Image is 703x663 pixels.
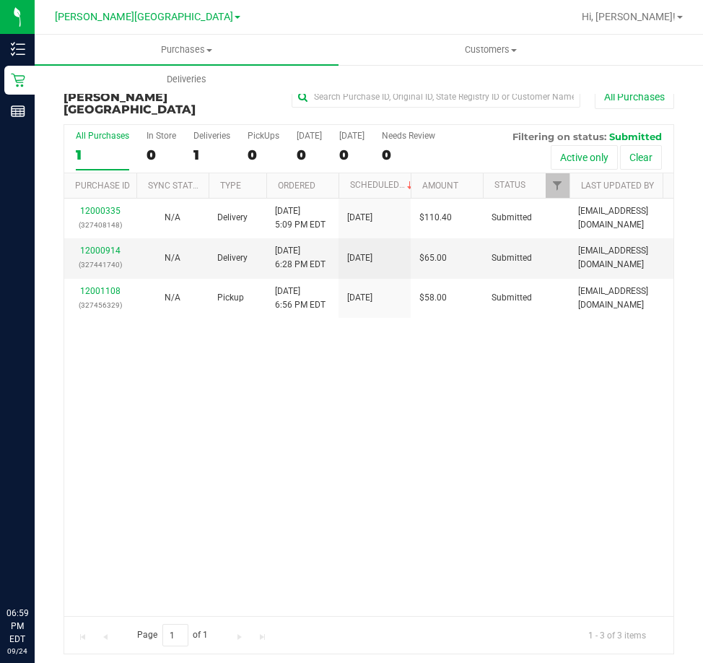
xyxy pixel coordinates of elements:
a: Purchase ID [75,181,130,191]
a: Purchases [35,35,339,65]
p: (327441740) [73,258,128,272]
div: 0 [297,147,322,163]
div: [DATE] [339,131,364,141]
a: 12001108 [80,286,121,296]
span: [PERSON_NAME][GEOGRAPHIC_DATA] [55,11,233,23]
div: In Store [147,131,176,141]
span: [DATE] 5:09 PM EDT [275,204,326,232]
span: Page of 1 [125,624,220,646]
div: Deliveries [193,131,230,141]
span: Submitted [609,131,662,142]
a: 12000335 [80,206,121,216]
span: Delivery [217,211,248,225]
span: $58.00 [419,291,447,305]
span: Submitted [492,251,532,265]
button: N/A [165,291,180,305]
p: (327408148) [73,218,128,232]
a: Amount [422,181,458,191]
a: Scheduled [350,180,416,190]
button: N/A [165,211,180,225]
div: 0 [382,147,435,163]
div: [DATE] [297,131,322,141]
a: Customers [339,35,642,65]
a: Filter [546,173,569,198]
div: 0 [339,147,364,163]
p: 06:59 PM EDT [6,607,28,646]
span: Pickup [217,291,244,305]
span: Filtering on status: [512,131,606,142]
span: $110.40 [419,211,452,225]
span: Purchases [35,43,339,56]
p: 09/24 [6,646,28,656]
span: 1 - 3 of 3 items [577,624,658,646]
button: Clear [620,145,662,170]
div: Needs Review [382,131,435,141]
div: 0 [248,147,279,163]
h3: Purchase Fulfillment: [64,78,267,116]
span: Hi, [PERSON_NAME]! [582,11,676,22]
div: PickUps [248,131,279,141]
a: 12000914 [80,246,121,256]
inline-svg: Retail [11,73,25,87]
inline-svg: Reports [11,104,25,118]
iframe: Resource center [14,547,58,591]
div: 1 [76,147,129,163]
a: Last Updated By [581,181,654,191]
span: Deliveries [147,73,226,86]
span: Submitted [492,291,532,305]
a: Type [220,181,241,191]
span: Not Applicable [165,253,180,263]
span: Customers [339,43,642,56]
div: All Purchases [76,131,129,141]
input: 1 [162,624,188,646]
span: Submitted [492,211,532,225]
a: Ordered [278,181,315,191]
span: [DATE] [347,251,372,265]
a: Deliveries [35,64,339,95]
span: [DATE] [347,291,372,305]
a: Sync Status [148,181,204,191]
inline-svg: Inventory [11,42,25,56]
span: Delivery [217,251,248,265]
button: Active only [551,145,618,170]
a: Status [494,180,525,190]
span: [DATE] 6:28 PM EDT [275,244,326,272]
div: 0 [147,147,176,163]
span: [DATE] 6:56 PM EDT [275,285,326,312]
div: 1 [193,147,230,163]
input: Search Purchase ID, Original ID, State Registry ID or Customer Name... [292,86,580,108]
button: All Purchases [595,84,674,109]
p: (327456329) [73,298,128,312]
span: [PERSON_NAME][GEOGRAPHIC_DATA] [64,90,196,117]
button: N/A [165,251,180,265]
span: $65.00 [419,251,447,265]
span: Not Applicable [165,212,180,222]
span: Not Applicable [165,292,180,303]
span: [DATE] [347,211,372,225]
